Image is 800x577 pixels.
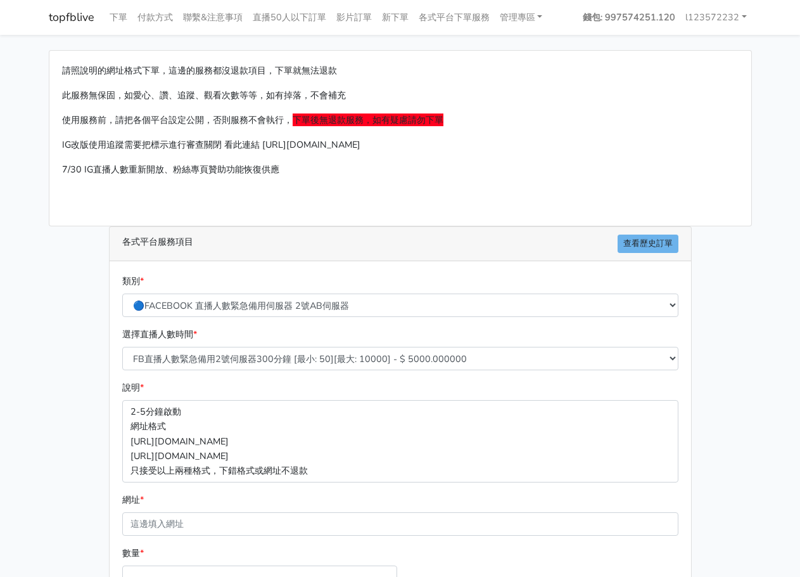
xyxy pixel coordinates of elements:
p: 此服務無保固，如愛心、讚、追蹤、觀看次數等等，如有掉落，不會補充 [62,88,739,103]
label: 網址 [122,493,144,507]
a: 下單 [105,5,132,30]
p: 使用服務前，請把各個平台設定公開，否則服務不會執行， [62,113,739,127]
a: 直播50人以下訂單 [248,5,331,30]
label: 數量 [122,546,144,561]
a: l123572232 [680,5,752,30]
a: 管理專區 [495,5,548,30]
span: 下單後無退款服務，如有疑慮請勿下單 [293,113,443,126]
a: 新下單 [377,5,414,30]
p: IG改版使用追蹤需要把標示進行審查關閉 看此連結 [URL][DOMAIN_NAME] [62,138,739,152]
a: 付款方式 [132,5,178,30]
input: 這邊填入網址 [122,512,678,536]
a: 影片訂單 [331,5,377,30]
a: 各式平台下單服務 [414,5,495,30]
p: 7/30 IG直播人數重新開放、粉絲專頁贊助功能恢復供應 [62,162,739,177]
label: 說明 [122,380,144,395]
a: 查看歷史訂單 [618,235,678,253]
p: 請照說明的網址格式下單，這邊的服務都沒退款項目，下單就無法退款 [62,63,739,78]
a: topfblive [49,5,94,30]
a: 聯繫&注意事項 [178,5,248,30]
a: 錢包: 997574251.120 [578,5,680,30]
strong: 錢包: 997574251.120 [583,11,675,23]
label: 選擇直播人數時間 [122,327,197,342]
div: 各式平台服務項目 [110,227,691,261]
p: 2-5分鐘啟動 網址格式 [URL][DOMAIN_NAME] [URL][DOMAIN_NAME] 只接受以上兩種格式，下錯格式或網址不退款 [122,400,678,482]
label: 類別 [122,274,144,288]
